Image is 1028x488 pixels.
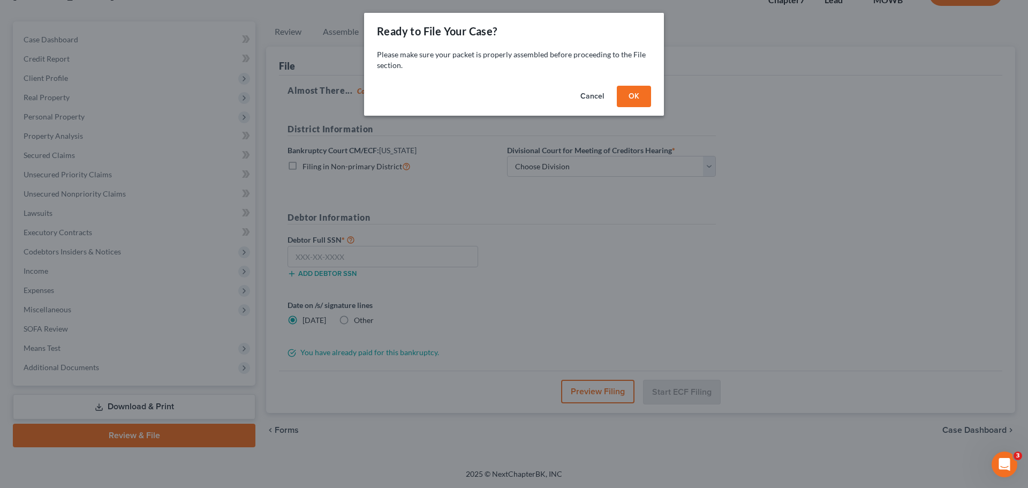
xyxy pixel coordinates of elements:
[377,24,497,39] div: Ready to File Your Case?
[992,452,1017,477] iframe: Intercom live chat
[572,86,613,107] button: Cancel
[617,86,651,107] button: OK
[1014,452,1022,460] span: 3
[377,49,651,71] p: Please make sure your packet is properly assembled before proceeding to the File section.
